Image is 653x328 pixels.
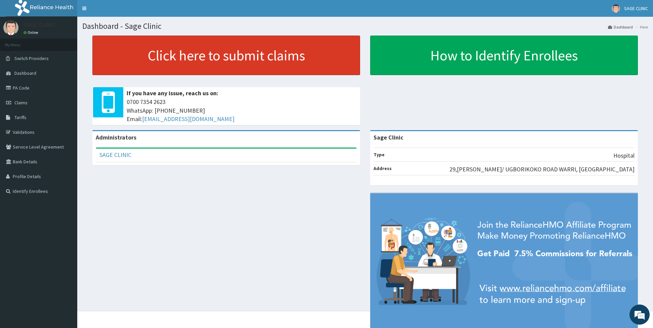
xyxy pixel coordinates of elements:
div: Minimize live chat window [110,3,126,19]
div: Chat with us now [35,38,113,46]
a: SAGE CLINIC [99,151,131,159]
span: We're online! [39,85,93,152]
a: How to Identify Enrollees [370,36,638,75]
b: Address [374,165,392,171]
a: Click here to submit claims [92,36,360,75]
span: Claims [14,100,28,106]
a: Dashboard [608,24,633,30]
span: Tariffs [14,114,27,120]
span: Switch Providers [14,55,49,61]
p: SAGE CLINIC [24,22,55,28]
img: d_794563401_company_1708531726252_794563401 [12,34,27,50]
span: 0700 7354 2623 WhatsApp: [PHONE_NUMBER] Email: [127,98,357,123]
span: SAGE CLINIC [624,5,648,11]
textarea: Type your message and hit 'Enter' [3,183,128,207]
a: [EMAIL_ADDRESS][DOMAIN_NAME] [142,115,234,123]
h1: Dashboard - Sage Clinic [82,22,648,31]
img: User Image [612,4,620,13]
b: Type [374,152,385,158]
p: 29,[PERSON_NAME]/ UGBORIKOKO ROAD WARRI, [GEOGRAPHIC_DATA] [449,165,635,174]
b: If you have any issue, reach us on: [127,89,218,97]
li: Here [634,24,648,30]
img: User Image [3,20,18,35]
a: Online [24,30,40,35]
span: Dashboard [14,70,36,76]
b: Administrators [96,133,136,141]
p: Hospital [613,151,635,160]
strong: Sage Clinic [374,133,403,141]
